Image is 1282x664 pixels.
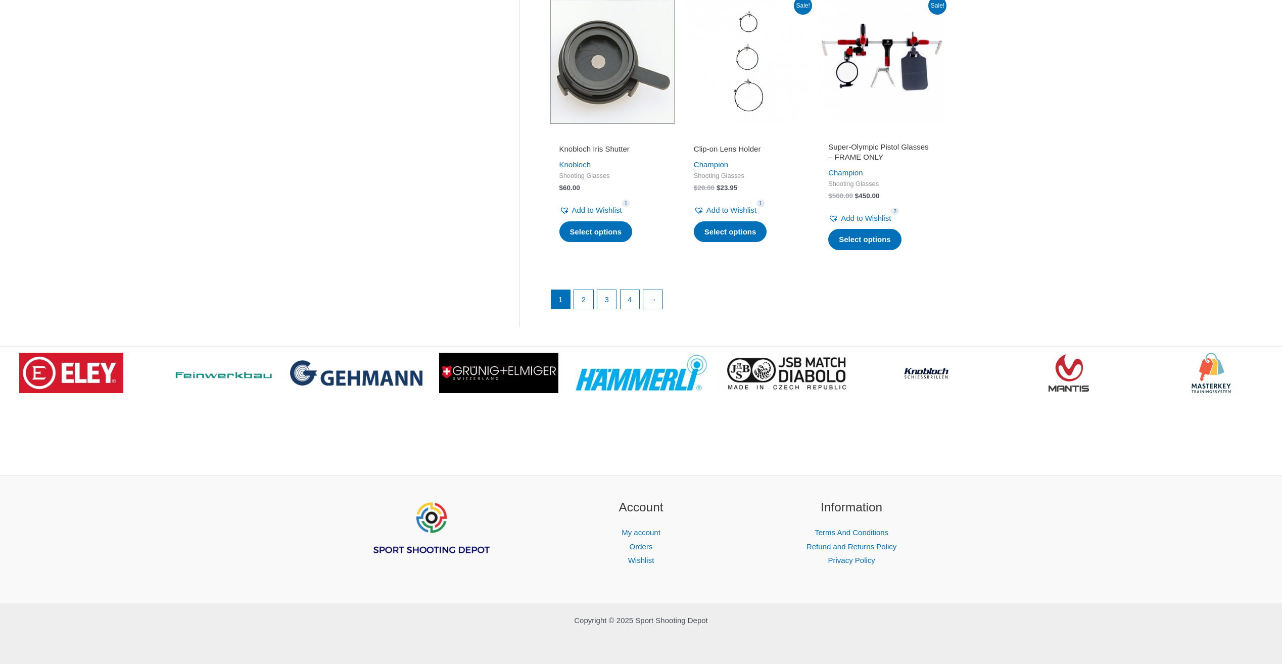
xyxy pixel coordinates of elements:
a: Champion [828,168,863,177]
aside: Footer Widget 2 [548,498,734,567]
nav: Product Pagination [550,290,944,315]
bdi: 28.00 [694,184,715,192]
h2: Knobloch Iris Shutter [559,144,666,154]
span: $ [855,192,859,200]
a: Page 3 [597,290,616,309]
span: Page 1 [551,290,571,309]
h2: Information [759,498,944,517]
h2: Clip-on Lens Holder [694,144,800,154]
a: Add to Wishlist [828,211,891,225]
a: Knobloch Iris Shutter [559,144,666,158]
bdi: 500.00 [828,192,853,200]
a: Clip-on Lens Holder [694,144,800,158]
img: brand logo [19,353,123,393]
a: Select options for “Clip-on Lens Holder” [694,221,767,243]
span: 1 [622,200,630,207]
span: 1 [756,200,765,207]
span: $ [694,184,698,192]
bdi: 23.95 [717,184,737,192]
nav: Account [548,526,734,568]
a: Super-Olympic Pistol Glasses – FRAME ONLY [828,142,934,166]
a: Orders [630,542,653,551]
bdi: 60.00 [559,184,580,192]
a: Knobloch [559,160,591,169]
span: Add to Wishlist [706,206,756,214]
span: $ [717,184,721,192]
bdi: 450.00 [855,192,880,200]
span: Shooting Glasses [828,180,934,188]
a: Add to Wishlist [559,203,622,217]
a: Wishlist [628,556,654,564]
a: Page 4 [621,290,640,309]
span: $ [559,184,563,192]
a: Champion [694,160,728,169]
h2: Super-Olympic Pistol Glasses – FRAME ONLY [828,142,934,162]
h2: Account [548,498,734,517]
a: Privacy Policy [828,556,875,564]
a: Select options for “Knobloch Iris Shutter” [559,221,633,243]
a: Refund and Returns Policy [806,542,896,551]
a: My account [622,528,660,537]
span: Shooting Glasses [694,172,800,180]
a: → [643,290,662,309]
nav: Information [759,526,944,568]
p: Copyright © 2025 Sport Shooting Depot [338,613,944,628]
iframe: Customer reviews powered by Trustpilot [559,130,666,142]
span: 2 [891,208,899,215]
span: Add to Wishlist [841,214,891,222]
iframe: Customer reviews powered by Trustpilot [828,130,934,142]
a: Add to Wishlist [694,203,756,217]
a: Page 2 [574,290,593,309]
span: Shooting Glasses [559,172,666,180]
aside: Footer Widget 3 [759,498,944,567]
a: Select options for “Super-Olympic Pistol Glasses - FRAME ONLY” [828,229,901,250]
span: Add to Wishlist [572,206,622,214]
iframe: Customer reviews powered by Trustpilot [694,130,800,142]
a: Terms And Conditions [815,528,888,537]
span: $ [828,192,832,200]
aside: Footer Widget 1 [338,498,524,580]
